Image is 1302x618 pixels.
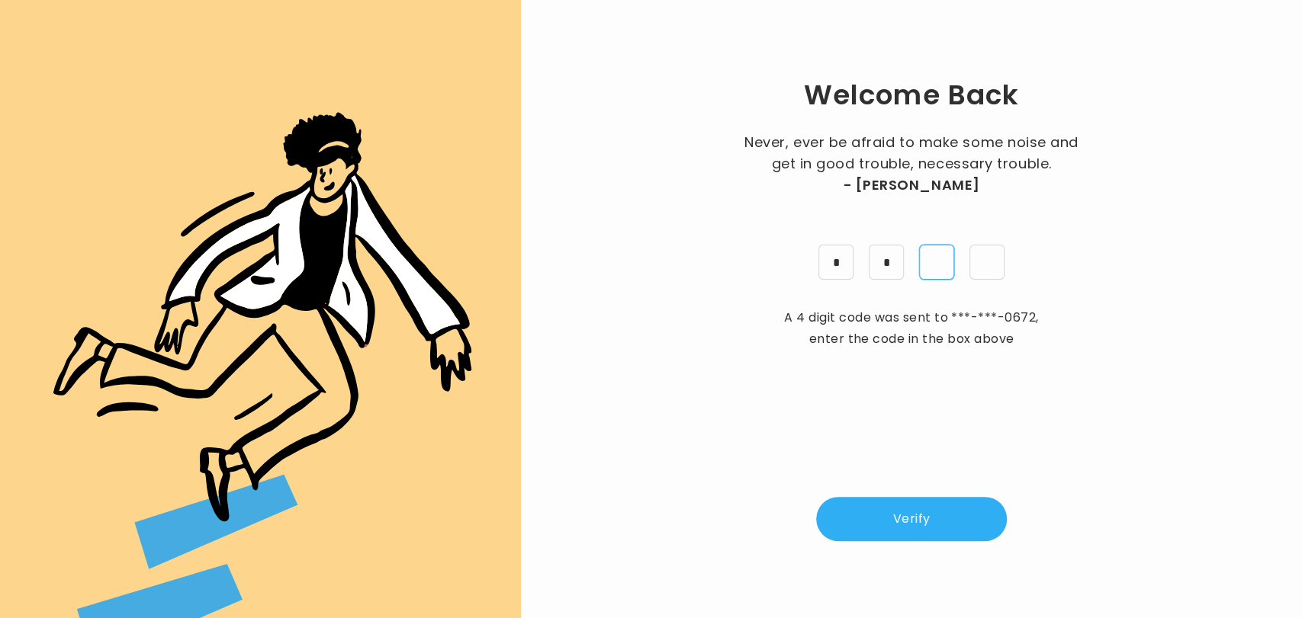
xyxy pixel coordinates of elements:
input: pin [869,245,904,280]
span: - [PERSON_NAME] [843,175,979,196]
button: Verify [816,497,1007,541]
h1: Welcome Back [803,77,1019,114]
p: Never, ever be afraid to make some noise and get in good trouble, necessary trouble. [740,132,1083,196]
input: pin [919,245,954,280]
p: A 4 digit code was sent to , enter the code in the box above [778,307,1045,350]
input: pin [818,245,854,280]
input: pin [969,245,1005,280]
